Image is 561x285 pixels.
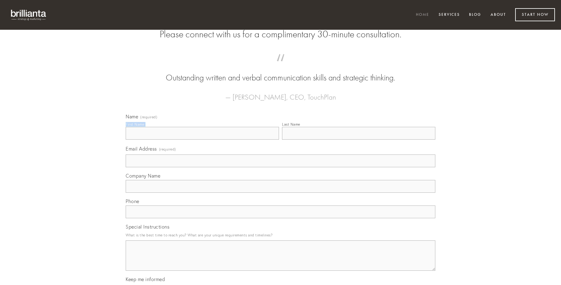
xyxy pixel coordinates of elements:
[159,145,176,153] span: (required)
[126,224,169,230] span: Special Instructions
[435,10,464,20] a: Services
[487,10,510,20] a: About
[126,276,165,282] span: Keep me informed
[282,122,300,127] div: Last Name
[465,10,485,20] a: Blog
[412,10,433,20] a: Home
[126,146,157,152] span: Email Address
[126,29,435,40] h2: Please connect with us for a complimentary 30-minute consultation.
[6,6,52,24] img: brillianta - research, strategy, marketing
[135,60,426,72] span: “
[126,173,160,179] span: Company Name
[126,114,138,120] span: Name
[135,84,426,103] figcaption: — [PERSON_NAME], CEO, TouchPlan
[515,8,555,21] a: Start Now
[126,198,139,204] span: Phone
[135,60,426,84] blockquote: Outstanding written and verbal communication skills and strategic thinking.
[140,115,157,119] span: (required)
[126,231,435,239] p: What is the best time to reach you? What are your unique requirements and timelines?
[126,122,144,127] div: First Name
